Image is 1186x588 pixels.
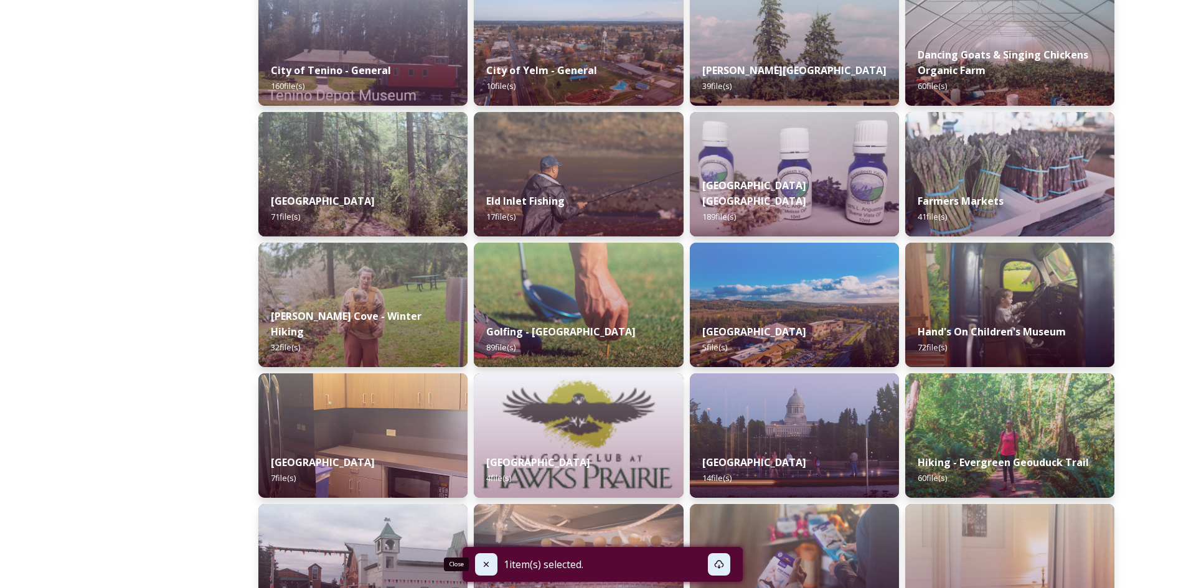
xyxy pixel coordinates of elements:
[271,80,304,91] span: 160 file(s)
[444,558,469,571] div: Close
[474,373,683,498] img: 9914567a-223f-4086-9989-13549eeeff35.jpg
[702,325,806,338] strong: [GEOGRAPHIC_DATA]
[702,455,806,469] strong: [GEOGRAPHIC_DATA]
[918,455,1089,469] strong: Hiking - Evergreen Geouduck Trail
[918,80,947,91] span: 60 file(s)
[905,373,1114,498] img: 706fab0b-30aa-4699-b61a-93fe6a1bdf83.jpg
[486,63,597,77] strong: City of Yelm - General
[271,455,375,469] strong: [GEOGRAPHIC_DATA]
[702,211,736,222] span: 189 file(s)
[271,472,296,483] span: 7 file(s)
[905,243,1114,367] img: ea687c8e-1cf1-4c42-aadc-cdc514ee2da0.jpg
[271,342,300,353] span: 32 file(s)
[486,472,511,483] span: 4 file(s)
[702,342,727,353] span: 5 file(s)
[271,211,300,222] span: 71 file(s)
[258,112,468,236] img: 6f757025-5278-476f-a8e9-c6607ae4c642.jpg
[918,342,947,353] span: 72 file(s)
[504,557,583,572] span: 1 item(s) selected.
[690,243,899,367] img: 5af7750f-a417-4a15-9cc9-cd18fdda10b6.jpg
[702,80,732,91] span: 39 file(s)
[258,373,468,498] img: 75786bb4-edab-4c2a-9e52-e5e522464e99.jpg
[486,80,515,91] span: 10 file(s)
[486,194,565,208] strong: Eld Inlet Fishing
[474,243,683,367] img: 46380da0-5387-4070-b895-204b4784015b.jpg
[486,211,515,222] span: 17 file(s)
[918,194,1004,208] strong: Farmers Markets
[486,342,515,353] span: 89 file(s)
[905,112,1114,236] img: 97472ab1-fcf9-42dc-a04a-2b90ed65d565.jpg
[702,63,887,77] strong: [PERSON_NAME][GEOGRAPHIC_DATA]
[271,194,375,208] strong: [GEOGRAPHIC_DATA]
[702,179,806,208] strong: [GEOGRAPHIC_DATA] [GEOGRAPHIC_DATA]
[690,112,899,236] img: f544896d-8f03-427b-99f1-b0ff3e107e6f.jpg
[271,63,391,77] strong: City of Tenino - General
[918,48,1088,77] strong: Dancing Goats & Singing Chickens Organic Farm
[702,472,732,483] span: 14 file(s)
[271,309,421,338] strong: [PERSON_NAME] Cove - Winter Hiking
[918,325,1066,338] strong: Hand's On Children's Museum
[690,373,899,498] img: f9edc3bc-a819-45a3-ac64-82b49f721c20.jpg
[486,325,636,338] strong: Golfing - [GEOGRAPHIC_DATA]
[918,211,947,222] span: 41 file(s)
[474,112,683,236] img: dfefb3a7-667a-4300-bac3-7adce3edd403.jpg
[258,243,468,367] img: 411a6697-9ec7-4d3c-ae24-fc96e37fa128.jpg
[486,455,590,469] strong: [GEOGRAPHIC_DATA]
[918,472,947,483] span: 60 file(s)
